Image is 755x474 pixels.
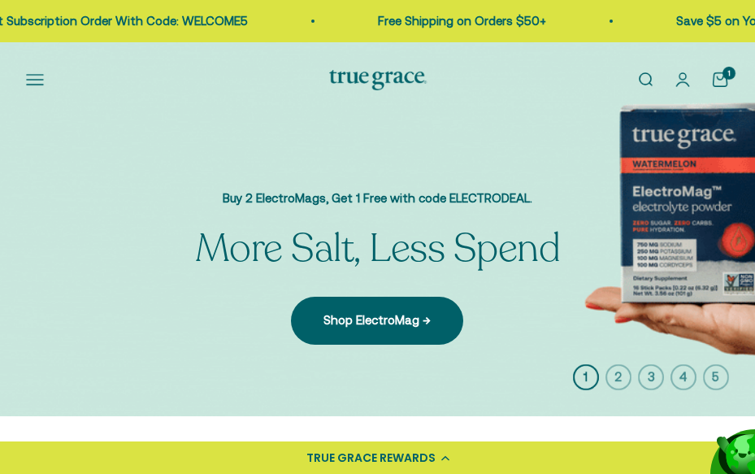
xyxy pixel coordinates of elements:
a: Shop ElectroMag → [291,297,463,344]
div: TRUE GRACE REWARDS [306,450,436,467]
button: 2 [605,364,631,390]
button: 5 [703,364,729,390]
p: Buy 2 ElectroMags, Get 1 Free with code ELECTRODEAL. [195,189,561,208]
button: 4 [670,364,696,390]
button: 1 [573,364,599,390]
a: Free Shipping on Orders $50+ [373,14,541,28]
button: 3 [638,364,664,390]
cart-count: 1 [722,67,735,80]
split-lines: More Salt, Less Spend [195,222,561,275]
